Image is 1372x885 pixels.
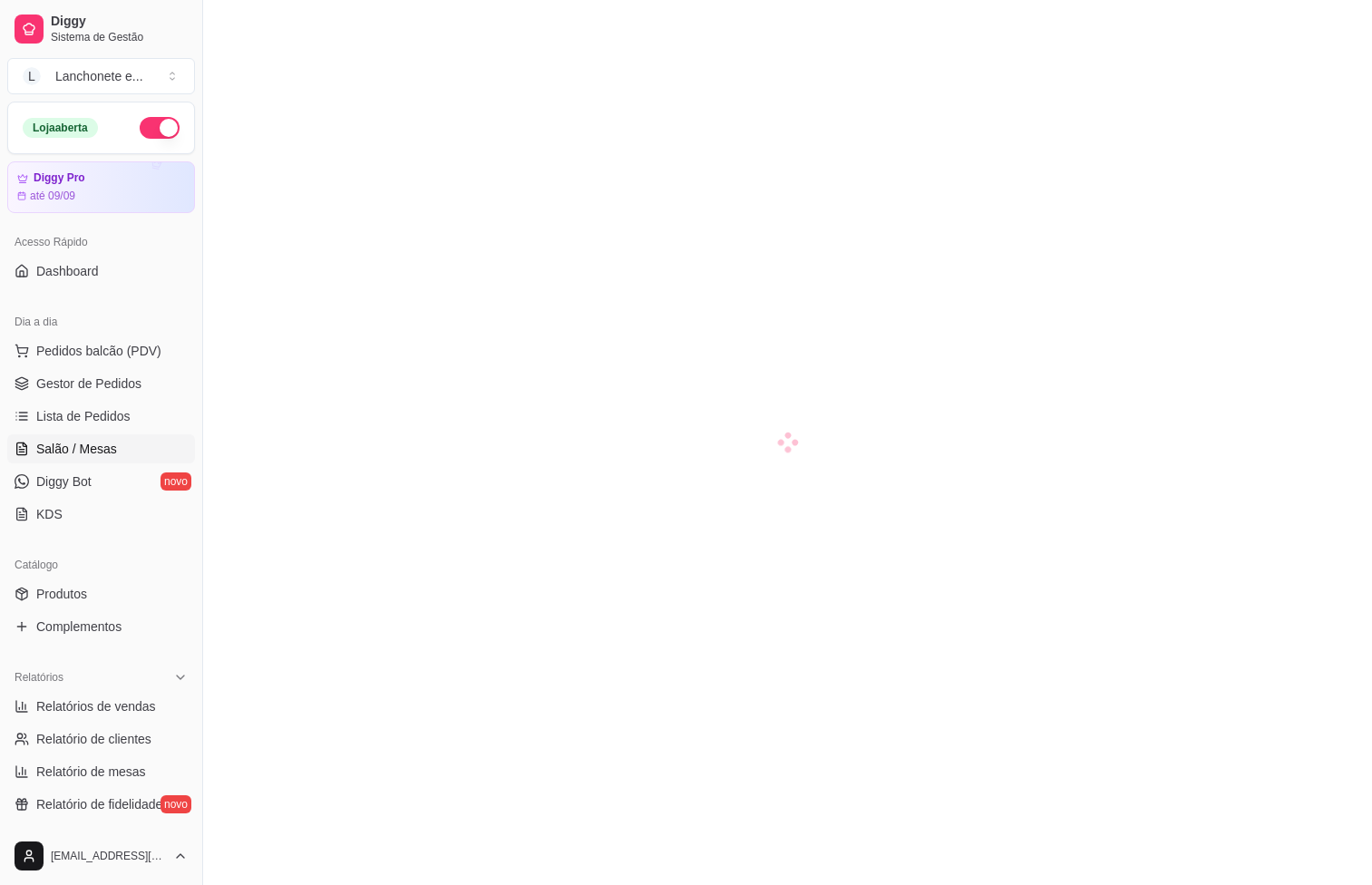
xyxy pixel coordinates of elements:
span: Complementos [36,618,122,636]
a: KDS [7,500,195,529]
button: Pedidos balcão (PDV) [7,336,195,365]
a: Gestor de Pedidos [7,369,195,398]
div: Dia a dia [7,307,195,336]
span: Produtos [36,585,87,603]
span: Relatório de mesas [36,763,146,781]
div: Lanchonete e ... [55,67,143,85]
a: Diggy Proaté 09/09 [7,161,195,213]
span: Diggy [51,14,188,30]
span: Sistema de Gestão [51,30,188,44]
span: Dashboard [36,262,99,280]
span: L [23,67,41,85]
a: Relatórios de vendas [7,692,195,721]
span: [EMAIL_ADDRESS][DOMAIN_NAME] [51,849,166,863]
a: Diggy Botnovo [7,467,195,496]
span: Relatório de clientes [36,730,151,748]
a: Relatório de fidelidadenovo [7,790,195,819]
span: Relatórios de vendas [36,697,156,715]
article: Diggy Pro [34,171,85,185]
a: Complementos [7,612,195,641]
span: Relatório de fidelidade [36,795,162,813]
button: [EMAIL_ADDRESS][DOMAIN_NAME] [7,834,195,878]
div: Catálogo [7,550,195,579]
a: Relatório de clientes [7,725,195,754]
a: Lista de Pedidos [7,402,195,431]
div: Acesso Rápido [7,228,195,257]
span: Diggy Bot [36,472,92,491]
span: Relatórios [15,670,63,685]
a: Relatório de mesas [7,757,195,786]
div: Loja aberta [23,118,98,138]
a: Salão / Mesas [7,434,195,463]
a: DiggySistema de Gestão [7,7,195,51]
span: Lista de Pedidos [36,407,131,425]
span: KDS [36,505,63,523]
button: Alterar Status [140,117,180,139]
article: até 09/09 [30,189,75,203]
span: Pedidos balcão (PDV) [36,342,161,360]
span: Gestor de Pedidos [36,374,141,393]
span: Salão / Mesas [36,440,117,458]
button: Select a team [7,58,195,94]
a: Produtos [7,579,195,608]
a: Dashboard [7,257,195,286]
